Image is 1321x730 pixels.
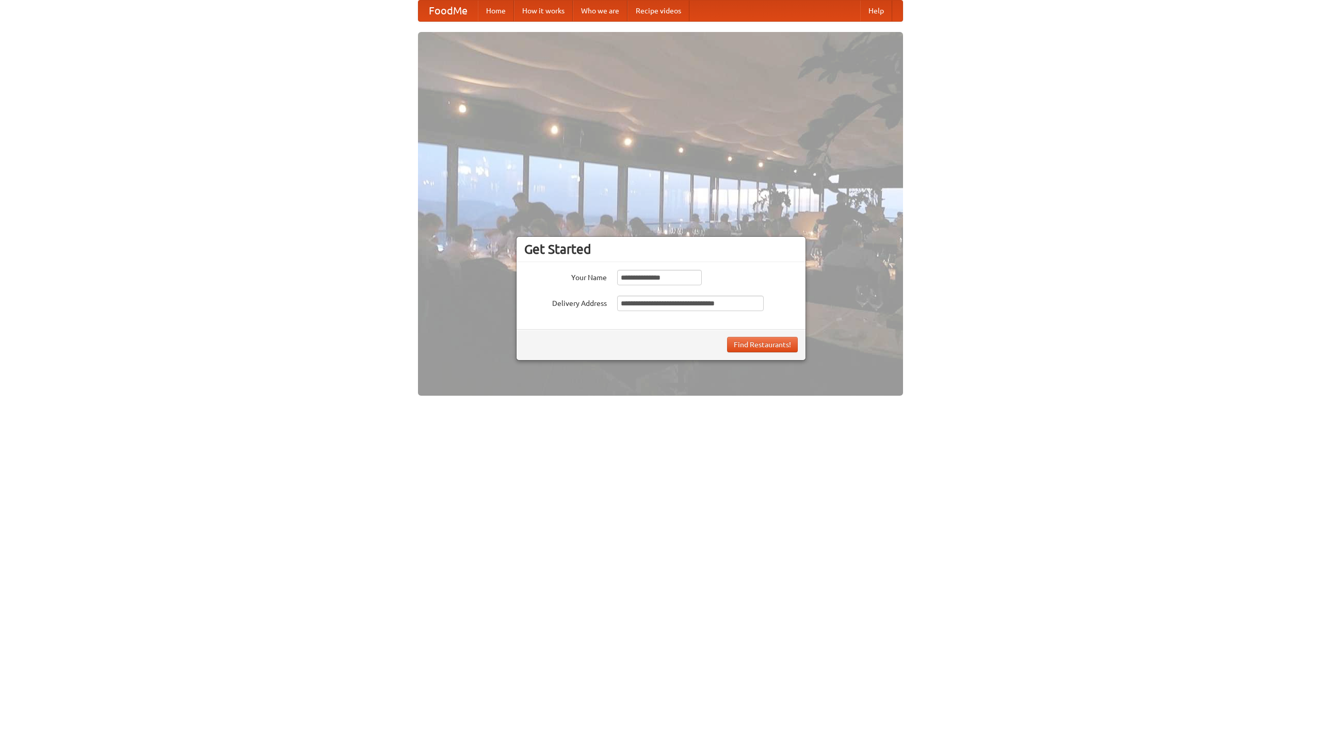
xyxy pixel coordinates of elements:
button: Find Restaurants! [727,337,798,352]
label: Delivery Address [524,296,607,309]
h3: Get Started [524,241,798,257]
a: How it works [514,1,573,21]
a: Who we are [573,1,627,21]
a: Help [860,1,892,21]
a: Recipe videos [627,1,689,21]
a: FoodMe [418,1,478,21]
a: Home [478,1,514,21]
label: Your Name [524,270,607,283]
